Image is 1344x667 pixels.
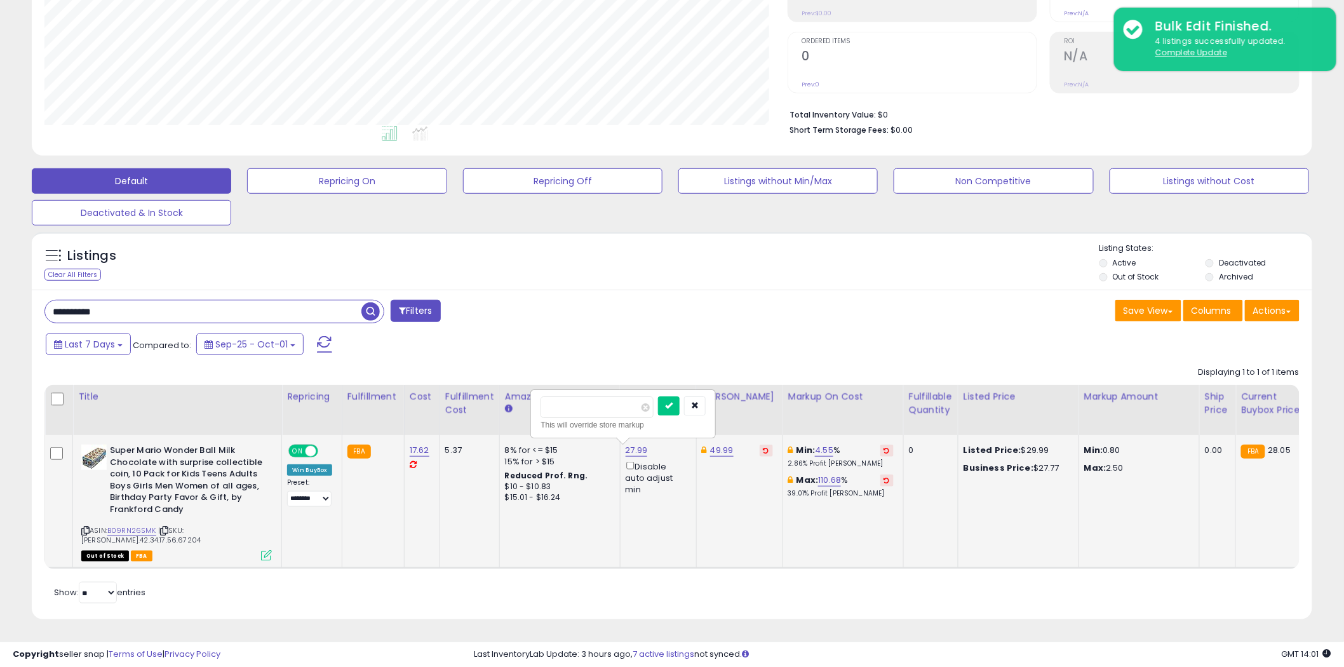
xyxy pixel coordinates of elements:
[626,459,687,495] div: Disable auto adjust min
[678,168,878,194] button: Listings without Min/Max
[1084,390,1194,403] div: Markup Amount
[65,338,115,351] span: Last 7 Days
[890,124,913,136] span: $0.00
[796,444,816,456] b: Min:
[1113,271,1159,282] label: Out of Stock
[626,444,648,457] a: 27.99
[505,482,610,492] div: $10 - $10.83
[347,390,399,403] div: Fulfillment
[32,168,231,194] button: Default
[894,168,1093,194] button: Non Competitive
[133,339,191,351] span: Compared to:
[909,445,948,456] div: 0
[1245,300,1300,321] button: Actions
[410,390,434,403] div: Cost
[790,125,889,135] b: Short Term Storage Fees:
[1199,367,1300,379] div: Displaying 1 to 1 of 1 items
[788,489,894,498] p: 39.01% Profit [PERSON_NAME]
[1155,47,1227,58] u: Complete Update
[1064,49,1299,66] h2: N/A
[1115,300,1181,321] button: Save View
[67,247,116,265] h5: Listings
[13,648,59,660] strong: Copyright
[81,525,201,544] span: | SKU: [PERSON_NAME].42.34.17.56.67204
[788,445,894,468] div: %
[1064,10,1089,17] small: Prev: N/A
[788,390,898,403] div: Markup on Cost
[1268,444,1291,456] span: 28.05
[702,390,777,403] div: [PERSON_NAME]
[1084,445,1190,456] p: 0.80
[1084,462,1190,474] p: 2.50
[1219,257,1267,268] label: Deactivated
[884,477,890,483] i: Revert to store-level Max Markup
[32,200,231,226] button: Deactivated & In Stock
[78,390,276,403] div: Title
[710,444,734,457] a: 49.99
[463,168,662,194] button: Repricing Off
[541,419,706,431] div: This will override store markup
[44,269,101,281] div: Clear All Filters
[1064,38,1299,45] span: ROI
[46,333,131,355] button: Last 7 Days
[1084,462,1106,474] strong: Max:
[109,648,163,660] a: Terms of Use
[964,445,1069,456] div: $29.99
[788,446,793,454] i: This overrides the store level min markup for this listing
[802,38,1037,45] span: Ordered Items
[802,49,1037,66] h2: 0
[505,470,588,481] b: Reduced Prof. Rng.
[215,338,288,351] span: Sep-25 - Oct-01
[347,445,371,459] small: FBA
[964,462,1069,474] div: $27.77
[165,648,220,660] a: Privacy Policy
[796,474,819,486] b: Max:
[964,444,1021,456] b: Listed Price:
[1146,36,1327,59] div: 4 listings successfully updated.
[1183,300,1243,321] button: Columns
[788,476,793,484] i: This overrides the store level max markup for this listing
[788,475,894,498] div: %
[1241,390,1307,417] div: Current Buybox Price
[964,390,1073,403] div: Listed Price
[505,456,610,468] div: 15% for > $15
[790,106,1290,121] li: $0
[81,551,129,562] span: All listings that are currently out of stock and unavailable for purchase on Amazon
[702,446,707,454] i: This overrides the store level Dynamic Max Price for this listing
[818,474,841,487] a: 110.68
[1084,444,1103,456] strong: Min:
[287,478,332,507] div: Preset:
[1146,17,1327,36] div: Bulk Edit Finished.
[505,445,610,456] div: 8% for <= $15
[474,649,1331,661] div: Last InventoryLab Update: 3 hours ago, not synced.
[909,390,953,417] div: Fulfillable Quantity
[410,444,429,457] a: 17.62
[247,168,447,194] button: Repricing On
[763,447,769,454] i: Revert to store-level Dynamic Max Price
[107,525,156,536] a: B09RN26SMK
[196,333,304,355] button: Sep-25 - Oct-01
[505,390,615,403] div: Amazon Fees
[802,10,831,17] small: Prev: $0.00
[788,459,894,468] p: 2.86% Profit [PERSON_NAME]
[783,385,903,435] th: The percentage added to the cost of goods (COGS) that forms the calculator for Min & Max prices.
[316,446,337,457] span: OFF
[802,81,819,88] small: Prev: 0
[505,403,513,415] small: Amazon Fees.
[445,390,494,417] div: Fulfillment Cost
[110,445,264,518] b: Super Mario Wonder Ball Milk Chocolate with surprise collectible coin, 10 Pack for Kids Teens Adu...
[1113,257,1136,268] label: Active
[81,445,107,470] img: 51hJ6d9bP+L._SL40_.jpg
[13,649,220,661] div: seller snap | |
[287,390,337,403] div: Repricing
[1205,445,1226,456] div: 0.00
[1110,168,1309,194] button: Listings without Cost
[1064,81,1089,88] small: Prev: N/A
[54,586,145,598] span: Show: entries
[1205,390,1230,417] div: Ship Price
[884,447,890,454] i: Revert to store-level Min Markup
[81,445,272,560] div: ASIN:
[1192,304,1232,317] span: Columns
[1219,271,1253,282] label: Archived
[964,462,1033,474] b: Business Price:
